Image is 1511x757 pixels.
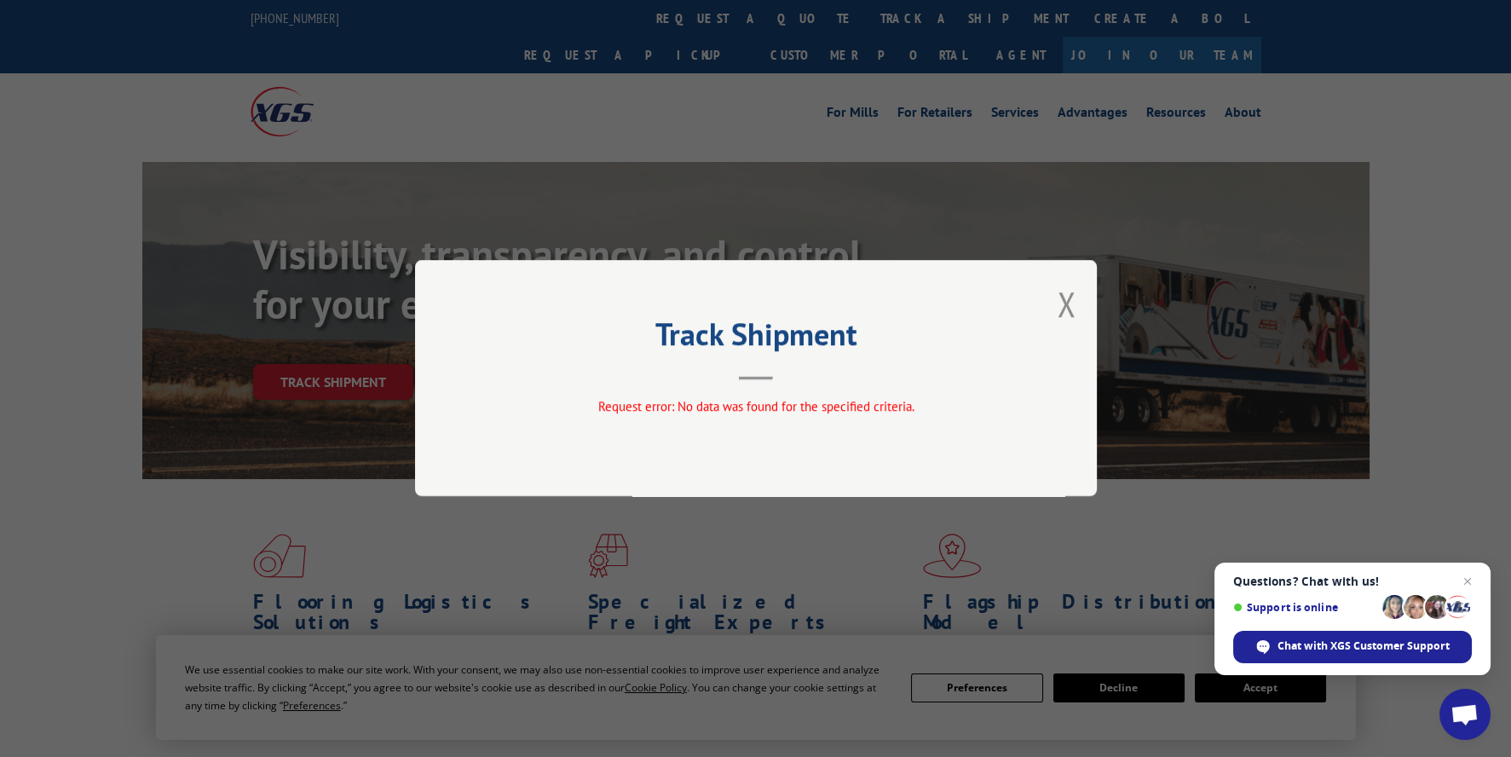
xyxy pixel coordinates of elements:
button: Close modal [1057,281,1076,326]
span: Request error: No data was found for the specified criteria. [597,399,914,415]
span: Close chat [1457,571,1478,592]
span: Chat with XGS Customer Support [1277,639,1450,654]
span: Questions? Chat with us! [1233,575,1472,588]
div: Chat with XGS Customer Support [1233,631,1472,663]
div: Open chat [1439,689,1491,740]
h2: Track Shipment [500,322,1012,355]
span: Support is online [1233,601,1376,614]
